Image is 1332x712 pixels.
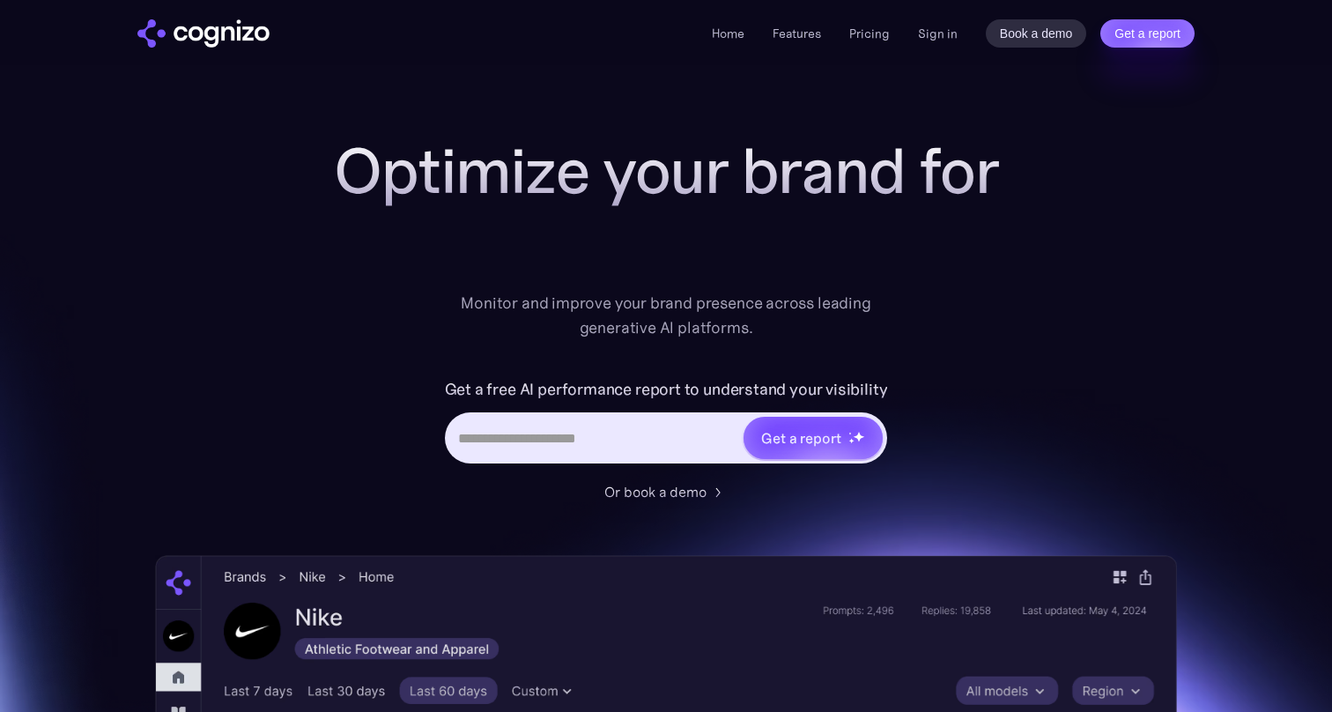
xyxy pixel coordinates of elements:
img: star [853,431,864,442]
img: star [848,432,851,434]
a: Get a reportstarstarstar [742,415,884,461]
a: Or book a demo [604,481,728,502]
a: home [137,19,270,48]
a: Book a demo [986,19,1087,48]
div: Get a report [761,427,840,449]
form: Hero URL Input Form [445,375,888,472]
img: cognizo logo [137,19,270,48]
a: Pricing [849,26,890,41]
a: Sign in [918,23,958,44]
img: star [848,438,855,444]
h1: Optimize your brand for [314,136,1018,206]
label: Get a free AI performance report to understand your visibility [445,375,888,404]
div: Monitor and improve your brand presence across leading generative AI platforms. [449,291,883,340]
a: Home [712,26,744,41]
div: Or book a demo [604,481,707,502]
a: Features [773,26,821,41]
a: Get a report [1100,19,1195,48]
